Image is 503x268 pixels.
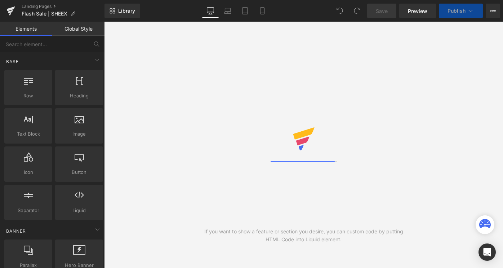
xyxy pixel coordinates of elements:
[6,130,50,138] span: Text Block
[57,207,101,214] span: Liquid
[486,4,500,18] button: More
[448,8,466,14] span: Publish
[104,4,140,18] a: New Library
[408,7,427,15] span: Preview
[399,4,436,18] a: Preview
[204,228,404,243] div: If you want to show a feature or section you desire, you can custom code by putting HTML Code int...
[118,8,135,14] span: Library
[6,92,50,100] span: Row
[5,228,27,234] span: Banner
[439,4,483,18] button: Publish
[22,11,67,17] span: Flash Sale | SHEEX
[350,4,364,18] button: Redo
[202,4,219,18] a: Desktop
[57,168,101,176] span: Button
[478,243,496,261] div: Open Intercom Messenger
[376,7,388,15] span: Save
[6,207,50,214] span: Separator
[254,4,271,18] a: Mobile
[219,4,236,18] a: Laptop
[57,92,101,100] span: Heading
[236,4,254,18] a: Tablet
[6,168,50,176] span: Icon
[57,130,101,138] span: Image
[5,58,19,65] span: Base
[52,22,104,36] a: Global Style
[22,4,104,9] a: Landing Pages
[333,4,347,18] button: Undo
